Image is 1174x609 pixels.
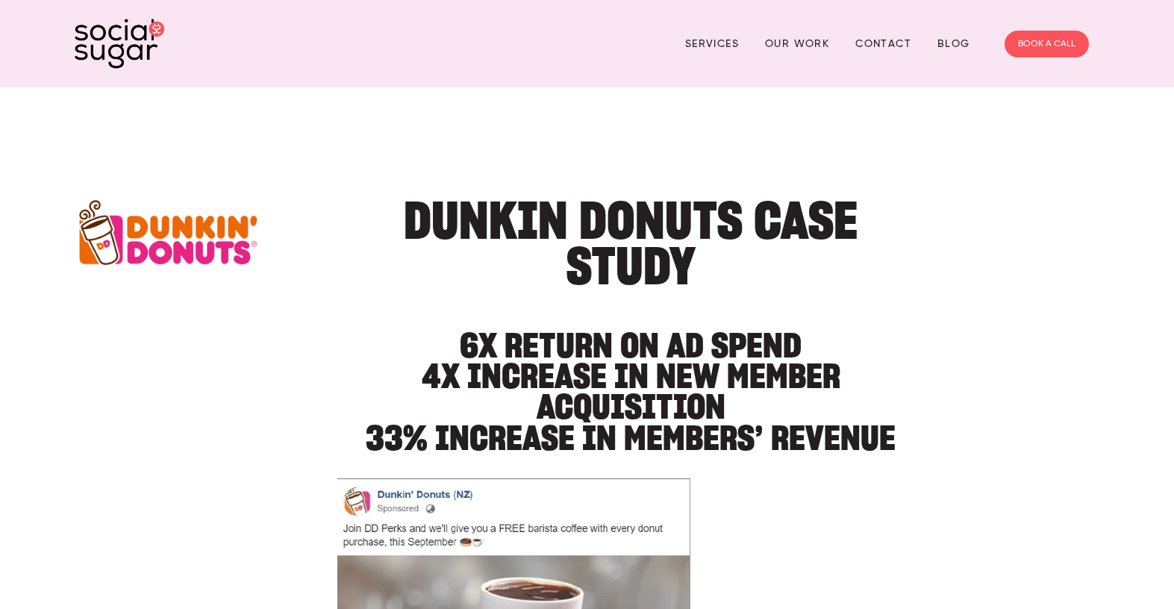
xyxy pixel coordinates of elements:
a: Our Work [765,32,829,55]
h1: Dunkin Donuts Case Study [337,198,925,289]
a: BOOK A CALL [1005,31,1089,57]
a: Contact [855,32,911,55]
img: SocialSugar [75,19,164,69]
img: Client-logo-DD-2.png [75,198,312,272]
h2: 6x return on ad spend 4x increase in new member acquisition 33% increase in members’ revenue [337,315,925,454]
a: Blog [937,32,970,55]
a: Services [685,32,739,55]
